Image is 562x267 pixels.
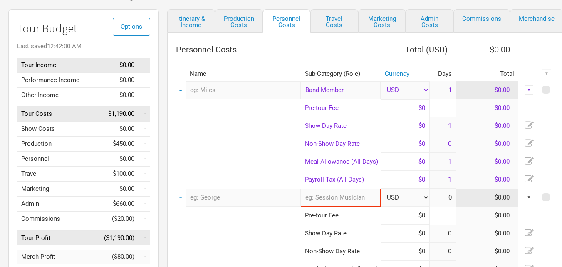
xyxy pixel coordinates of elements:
div: ▼ [525,193,534,202]
td: $0.00 [94,122,139,137]
td: $0.00 [94,87,139,102]
td: Meal Allowance (All Days) [301,153,381,171]
th: Name [186,67,301,81]
td: 1 [430,81,456,99]
td: Payroll Tax (All Days) [301,171,381,189]
td: ($80.00) [94,250,139,264]
td: $0.00 [94,58,139,73]
td: $0.00 [94,152,139,167]
td: Personnel [17,152,94,167]
td: Tour Costs [17,107,94,122]
td: $660.00 [94,197,139,212]
td: $450.00 [94,137,139,152]
td: Pre-tour Fee [301,99,381,117]
td: $0.00 [456,153,518,171]
th: Days [430,67,456,81]
td: Tour Income as % of Tour Income [139,58,150,73]
div: ▼ [542,69,551,78]
td: 0 [430,189,456,207]
th: Total ( USD ) [381,41,456,58]
td: Other Income as % of Tour Income [139,87,150,102]
a: Admin Costs [406,9,453,33]
span: Options [121,23,142,30]
td: Production as % of Tour Income [139,137,150,152]
td: Non-Show Day Rate [301,135,381,153]
td: Non-Show Day Rate [301,242,381,260]
div: Band Member [301,81,381,99]
td: Marketing as % of Tour Income [139,182,150,197]
td: Pre-tour Fee [301,207,381,225]
td: $0.00 [456,189,518,207]
td: Travel [17,167,94,182]
td: $0.00 [94,182,139,197]
a: Currency [385,70,409,77]
td: Marketing [17,182,94,197]
td: $0.00 [456,207,518,225]
td: Show Day Rate [301,117,381,135]
td: $0.00 [456,171,518,189]
th: Total [456,67,518,81]
td: Show Day Rate [301,225,381,242]
td: Merch Profit [17,250,94,264]
div: Last saved 12:42:00 AM [17,43,150,50]
td: $0.00 [456,225,518,242]
td: Show Costs [17,122,94,137]
td: $0.00 [456,135,518,153]
td: Tour Profit [17,230,94,245]
button: Options [113,18,150,36]
td: $0.00 [456,81,518,99]
td: Commissions as % of Tour Income [139,212,150,227]
td: Tour Costs as % of Tour Income [139,107,150,122]
a: - [179,85,182,95]
a: Travel Costs [310,9,358,33]
td: $0.00 [456,117,518,135]
a: - [179,192,182,203]
td: $0.00 [456,99,518,117]
td: Travel as % of Tour Income [139,167,150,182]
div: ▼ [525,85,534,95]
td: Performance Income [17,72,94,87]
h1: Tour Budget [17,22,150,35]
td: Merch Profit as % of Tour Income [139,250,150,264]
a: Commissions [453,9,510,33]
input: eg: Miles [186,81,301,99]
td: $100.00 [94,167,139,182]
td: Performance Income as % of Tour Income [139,72,150,87]
td: ($1,190.00) [94,230,139,245]
td: Other Income [17,87,94,102]
td: $1,190.00 [94,107,139,122]
td: $0.00 [94,72,139,87]
input: eg: Session Musician [301,189,381,207]
td: Personnel as % of Tour Income [139,152,150,167]
td: Commissions [17,212,94,227]
td: Tour Income [17,58,94,73]
td: $0.00 [456,242,518,260]
td: Production [17,137,94,152]
td: Tour Profit as % of Tour Income [139,230,150,245]
th: Personnel Costs [176,41,381,58]
td: Admin as % of Tour Income [139,197,150,212]
a: Personnel Costs [263,9,311,33]
input: eg: George [186,189,301,207]
td: ($20.00) [94,212,139,227]
th: Sub-Category (Role) [301,67,381,81]
a: Production Costs [215,9,263,33]
td: Admin [17,197,94,212]
td: Show Costs as % of Tour Income [139,122,150,137]
th: $0.00 [456,41,518,58]
a: Itinerary & Income [167,9,215,33]
a: Marketing Costs [358,9,406,33]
